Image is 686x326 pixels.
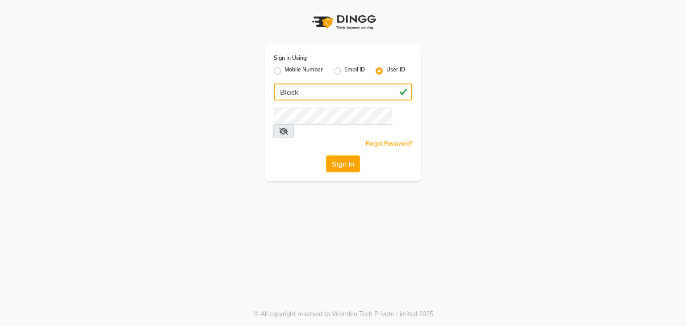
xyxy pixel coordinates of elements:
[307,9,379,35] img: logo1.svg
[274,108,392,125] input: Username
[326,155,360,172] button: Sign In
[366,140,412,147] a: Forgot Password?
[284,66,323,76] label: Mobile Number
[386,66,405,76] label: User ID
[274,84,412,100] input: Username
[344,66,365,76] label: Email ID
[274,54,308,62] label: Sign In Using:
